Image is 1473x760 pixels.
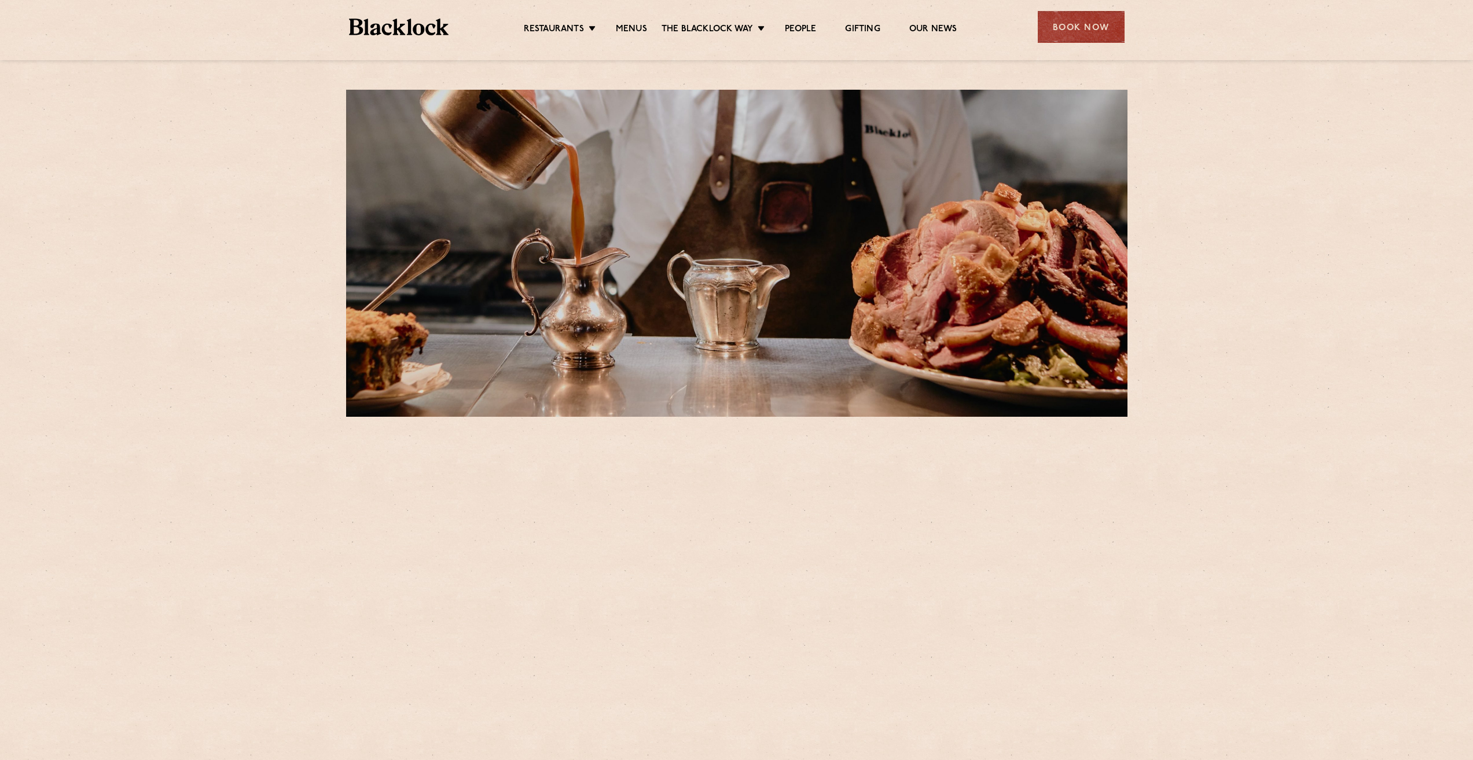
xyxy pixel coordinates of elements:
[662,24,753,36] a: The Blacklock Way
[845,24,880,36] a: Gifting
[616,24,647,36] a: Menus
[524,24,584,36] a: Restaurants
[909,24,957,36] a: Our News
[349,19,449,35] img: BL_Textured_Logo-footer-cropped.svg
[1038,11,1125,43] div: Book Now
[785,24,816,36] a: People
